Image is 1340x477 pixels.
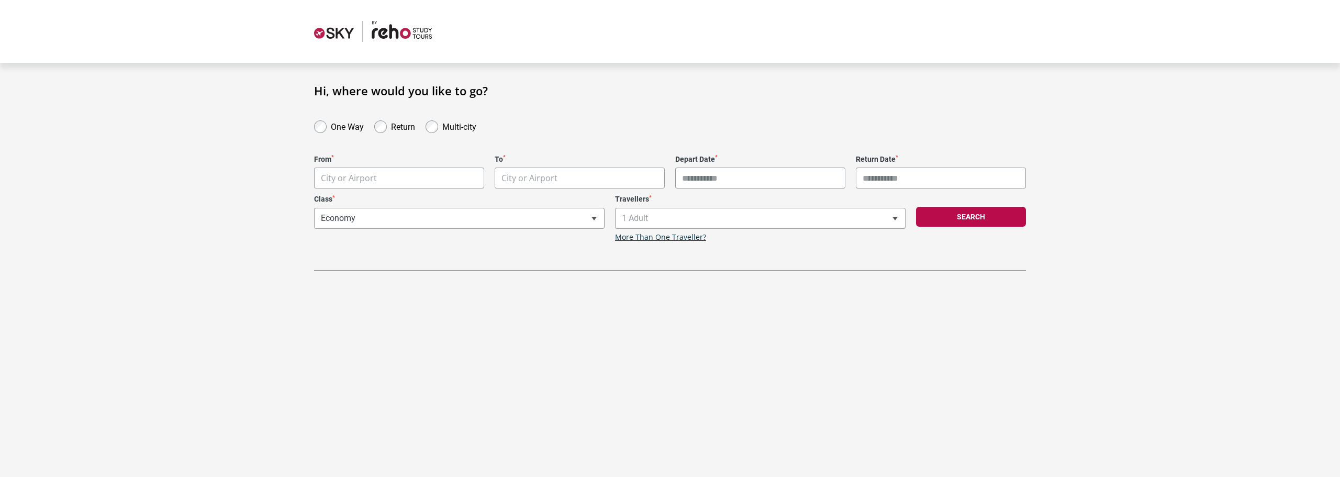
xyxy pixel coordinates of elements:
[321,172,377,184] span: City or Airport
[615,208,906,229] span: 1 Adult
[495,155,665,164] label: To
[314,155,484,164] label: From
[495,168,665,188] span: City or Airport
[495,168,664,188] span: City or Airport
[501,172,557,184] span: City or Airport
[916,207,1026,227] button: Search
[314,195,605,204] label: Class
[314,168,484,188] span: City or Airport
[391,119,415,132] label: Return
[314,84,1026,97] h1: Hi, where would you like to go?
[315,168,484,188] span: City or Airport
[315,208,604,228] span: Economy
[856,155,1026,164] label: Return Date
[615,195,906,204] label: Travellers
[615,233,706,242] a: More Than One Traveller?
[331,119,364,132] label: One Way
[442,119,476,132] label: Multi-city
[675,155,845,164] label: Depart Date
[314,208,605,229] span: Economy
[616,208,905,228] span: 1 Adult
